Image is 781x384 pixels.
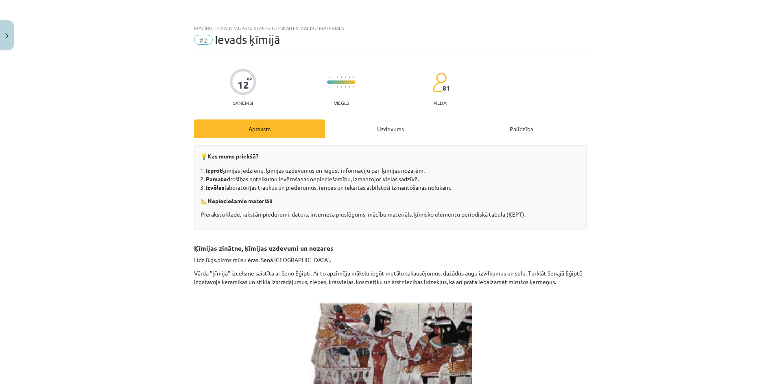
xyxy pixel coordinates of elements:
img: icon-short-line-57e1e144782c952c97e751825c79c345078a6d821885a25fce030b3d8c18986b.svg [353,86,354,88]
strong: Pamato [206,175,227,182]
img: icon-short-line-57e1e144782c952c97e751825c79c345078a6d821885a25fce030b3d8c18986b.svg [349,86,350,88]
img: icon-short-line-57e1e144782c952c97e751825c79c345078a6d821885a25fce030b3d8c18986b.svg [341,76,342,78]
img: icon-short-line-57e1e144782c952c97e751825c79c345078a6d821885a25fce030b3d8c18986b.svg [337,86,338,88]
li: ķīmijas jēdzienu, ķīmijas uzdevumus un iegūst informāciju par ķīmijas nozarēm. [206,166,580,175]
img: students-c634bb4e5e11cddfef0936a35e636f08e4e9abd3cc4e673bd6f9a4125e45ecb1.svg [432,72,447,93]
span: Ievads ķīmijā [215,33,280,46]
span: #2 [194,35,213,45]
strong: Izprot [206,167,222,174]
strong: Kas mums priekšā? [207,152,258,160]
img: icon-close-lesson-0947bae3869378f0d4975bcd49f059093ad1ed9edebbc8119c70593378902aed.svg [5,33,9,39]
li: drošības noteikumu ievērošanas nepieciešamību, izmantojot vielas sadzīvē. [206,175,580,183]
p: Līdz 8.gs.pirms mūsu ēras. Senā [GEOGRAPHIC_DATA]. [194,256,587,264]
div: 12 [238,79,249,91]
p: pilda [433,100,446,106]
p: Viegls [334,100,349,106]
p: Vārda "ķīmija" izcelsme saistīta ar Seno Ēģipti. Ar to apzīmēja mākslu iegūt metālu sakausējumus,... [194,269,587,286]
p: Saņemsi [230,100,256,106]
img: icon-short-line-57e1e144782c952c97e751825c79c345078a6d821885a25fce030b3d8c18986b.svg [349,76,350,78]
img: icon-short-line-57e1e144782c952c97e751825c79c345078a6d821885a25fce030b3d8c18986b.svg [345,76,346,78]
div: Uzdevums [325,119,456,138]
img: icon-long-line-d9ea69661e0d244f92f715978eff75569469978d946b2353a9bb055b3ed8787d.svg [333,74,334,90]
img: icon-short-line-57e1e144782c952c97e751825c79c345078a6d821885a25fce030b3d8c18986b.svg [341,86,342,88]
div: Apraksts [194,119,325,138]
span: XP [247,76,252,81]
div: Palīdzība [456,119,587,138]
strong: Nepieciešamie materiāli [207,197,273,204]
p: 📐 [201,196,580,205]
strong: Izvēlas [206,184,225,191]
div: Mācību tēma: Ķīmijas 8. klases 1. ieskaites mācību materiāls [194,25,587,31]
span: 81 [443,85,450,92]
p: Pierakstu klade, rakstāmpiederumi, dators, interneta pieslēgums, mācību materiāls, ķīmisko elemen... [201,210,580,219]
strong: Ķīmijas zinātne, ķīmijas uzdevumi un nozares [194,244,334,252]
img: icon-short-line-57e1e144782c952c97e751825c79c345078a6d821885a25fce030b3d8c18986b.svg [337,76,338,78]
li: laboratorijas traukus un piederumus, ierīces un iekārtas atbilstoši izmantošanas nolūkam. [206,183,580,192]
img: icon-short-line-57e1e144782c952c97e751825c79c345078a6d821885a25fce030b3d8c18986b.svg [345,86,346,88]
p: 💡 [201,152,580,161]
img: icon-short-line-57e1e144782c952c97e751825c79c345078a6d821885a25fce030b3d8c18986b.svg [353,76,354,78]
